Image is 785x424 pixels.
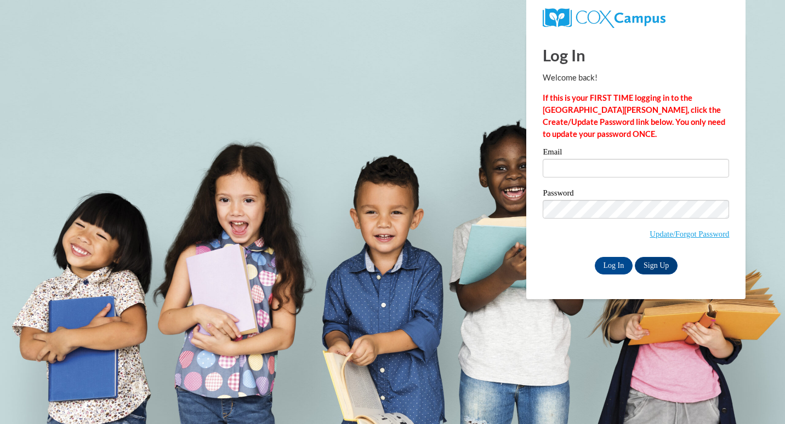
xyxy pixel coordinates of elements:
[543,189,729,200] label: Password
[650,230,729,238] a: Update/Forgot Password
[543,8,665,28] img: COX Campus
[543,13,665,22] a: COX Campus
[543,44,729,66] h1: Log In
[543,93,725,139] strong: If this is your FIRST TIME logging in to the [GEOGRAPHIC_DATA][PERSON_NAME], click the Create/Upd...
[543,148,729,159] label: Email
[635,257,678,274] a: Sign Up
[543,72,729,84] p: Welcome back!
[595,257,633,274] input: Log In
